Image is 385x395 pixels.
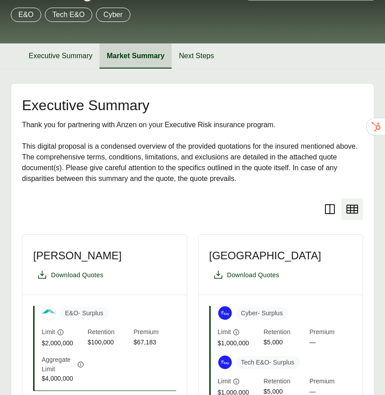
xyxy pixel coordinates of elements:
[22,43,99,69] button: Executive Summary
[42,374,84,383] span: $4,000,000
[264,338,306,348] span: $5,000
[264,377,306,387] span: Retention
[88,338,130,348] span: $100,000
[218,306,232,320] img: At-Bay
[18,9,34,20] p: E&O
[33,266,107,284] button: Download Quotes
[99,43,172,69] button: Market Summary
[22,98,363,112] h2: Executive Summary
[264,327,306,338] span: Retention
[88,327,130,338] span: Retention
[310,377,352,387] span: Premium
[42,339,84,348] span: $2,000,000
[104,9,123,20] p: Cyber
[22,120,363,184] div: Thank you for partnering with Anzen on your Executive Risk insurance program. This digital propos...
[51,270,104,280] span: Download Quotes
[209,249,321,262] h3: [GEOGRAPHIC_DATA]
[60,307,109,320] span: E&O - Surplus
[52,9,85,20] p: Tech E&O
[218,356,232,369] img: At-Bay
[42,327,55,337] span: Limit
[310,338,352,348] span: —
[33,249,121,262] h3: [PERSON_NAME]
[42,355,75,374] span: Aggregate Limit
[172,43,221,69] button: Next Steps
[218,327,231,337] span: Limit
[310,327,352,338] span: Premium
[209,266,283,284] button: Download Quotes
[236,356,300,369] span: Tech E&O - Surplus
[134,338,176,348] span: $67,183
[218,339,260,348] span: $1,000,000
[227,270,280,280] span: Download Quotes
[236,307,288,320] span: Cyber - Surplus
[218,377,231,386] span: Limit
[134,327,176,338] span: Premium
[42,306,56,320] img: Hamilton Select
